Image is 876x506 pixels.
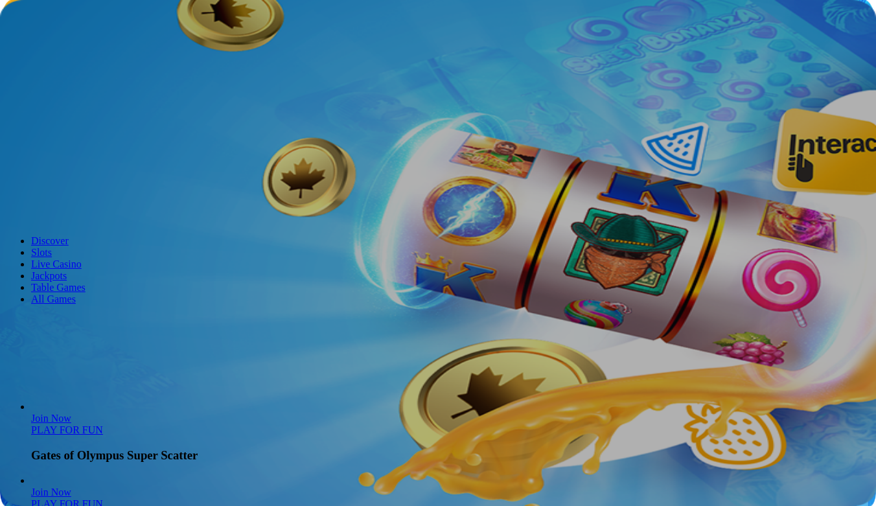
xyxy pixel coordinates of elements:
span: Join Now [31,487,71,498]
span: All Games [31,293,76,305]
a: Discover [31,235,69,246]
a: Slots [31,247,52,258]
nav: Lobby [5,213,871,305]
a: Jackpots [31,270,67,281]
a: Table Games [31,282,86,293]
a: Gates of Olympus Super Scatter [31,413,71,424]
a: Live Casino [31,259,82,270]
a: Gates of Olympus Super Scatter [31,424,103,435]
span: Join Now [31,413,71,424]
header: Lobby [5,213,871,329]
a: Rad Maxx [31,487,71,498]
h3: Gates of Olympus Super Scatter [31,448,871,463]
article: Gates of Olympus Super Scatter [31,401,871,463]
